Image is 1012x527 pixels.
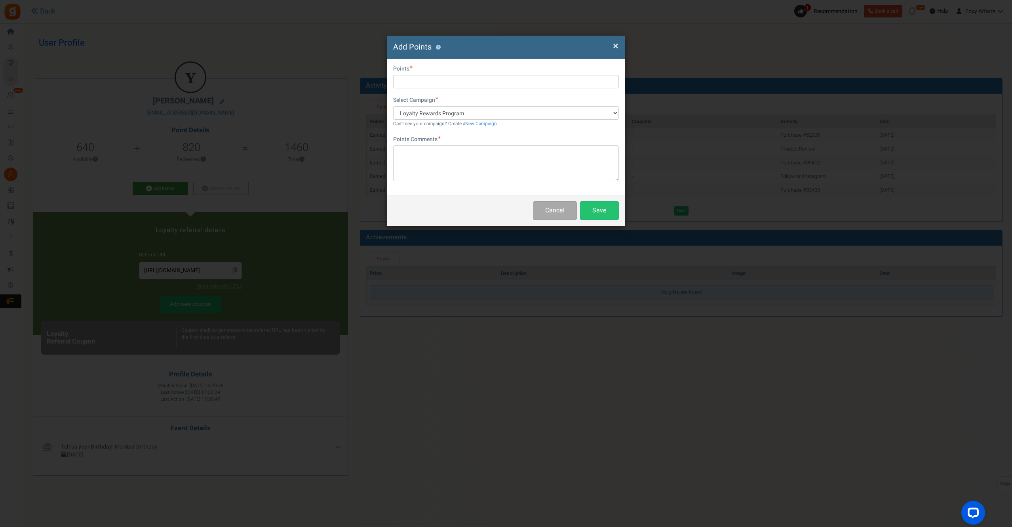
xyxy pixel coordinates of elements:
[393,96,438,104] label: Select Campaign
[393,65,413,73] label: Points
[393,120,497,127] small: Can't see your campaign? Create a
[533,201,577,220] button: Cancel
[393,41,432,53] span: Add Points
[580,201,619,220] button: Save
[393,136,441,143] label: Points Comments
[465,120,497,127] a: New Campaign
[613,38,618,53] span: ×
[436,45,441,50] button: ?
